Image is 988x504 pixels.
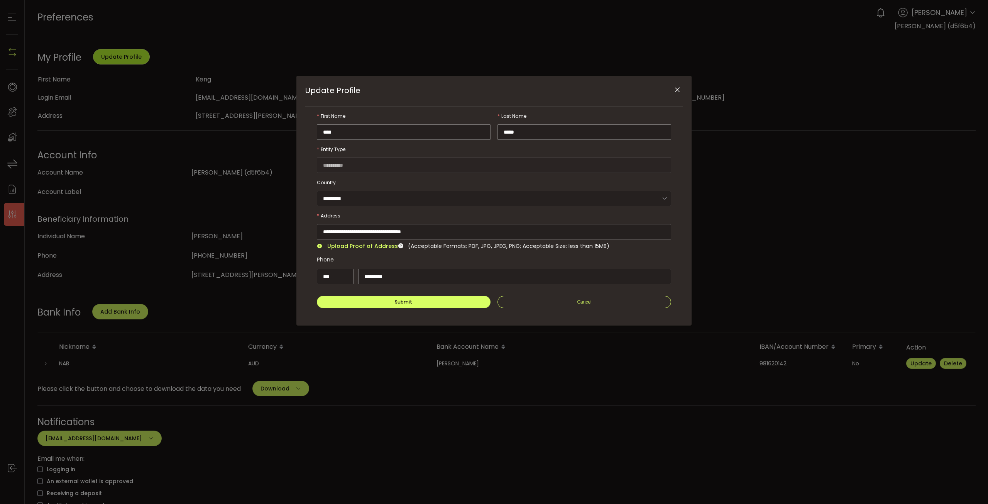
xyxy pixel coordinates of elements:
[327,242,398,250] span: Upload Proof of Address
[497,296,671,308] button: Cancel
[305,85,360,96] span: Update Profile
[577,299,591,305] span: Cancel
[949,467,988,504] iframe: Chat Widget
[317,252,671,267] div: Phone
[408,241,609,251] div: (Acceptable Formats: PDF, JPG, JPEG, PNG; Acceptable Size: less than 15MB)
[317,243,398,249] button: Upload Proof of Address
[670,83,684,97] button: Close
[317,296,491,308] button: Submit
[395,299,412,305] span: Submit
[296,76,692,326] div: Update Profile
